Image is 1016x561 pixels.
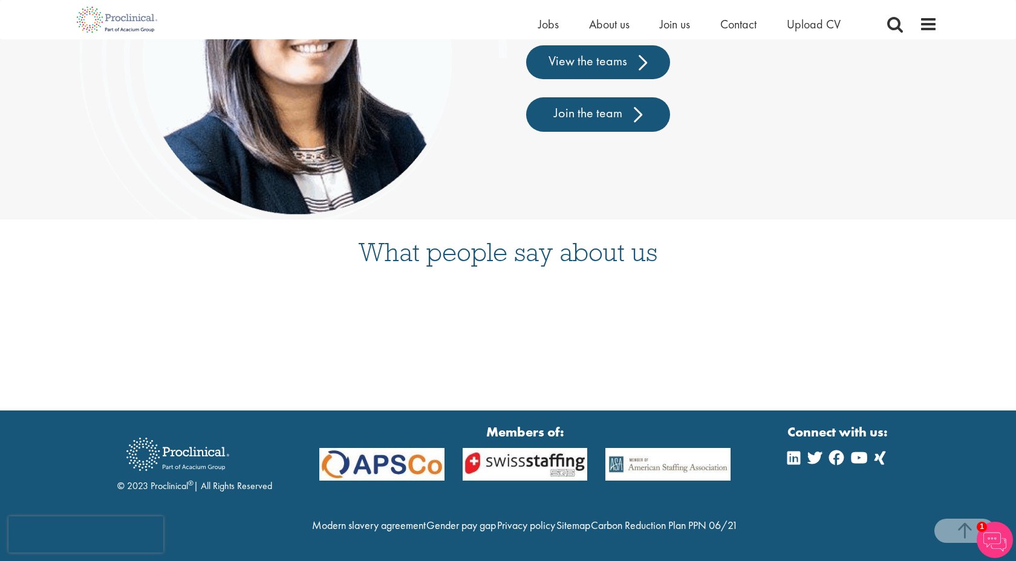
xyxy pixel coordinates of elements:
div: Meet the people who make Proclinical great. [526,10,937,131]
strong: Connect with us: [787,423,890,441]
a: View the teams [526,45,670,79]
a: Join us [660,16,690,32]
sup: ® [188,478,194,488]
a: About us [589,16,630,32]
a: Privacy policy [497,518,555,532]
a: Modern slavery agreement [312,518,426,532]
a: Upload CV [787,16,841,32]
img: APSCo [310,448,454,481]
a: Carbon Reduction Plan PPN 06/21 [591,518,738,532]
img: Chatbot [977,522,1013,558]
a: Gender pay gap [426,518,496,532]
a: Jobs [538,16,559,32]
a: Contact [720,16,757,32]
iframe: reCAPTCHA [8,516,163,553]
img: APSCo [454,448,597,481]
a: Sitemap [556,518,590,532]
iframe: Customer reviews powered by Trustpilot [70,290,946,374]
a: Join the team [526,97,670,131]
img: APSCo [596,448,740,481]
span: 1 [977,522,987,532]
strong: Members of: [319,423,731,441]
img: Proclinical Recruitment [117,429,238,479]
div: © 2023 Proclinical | All Rights Reserved [117,429,272,493]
